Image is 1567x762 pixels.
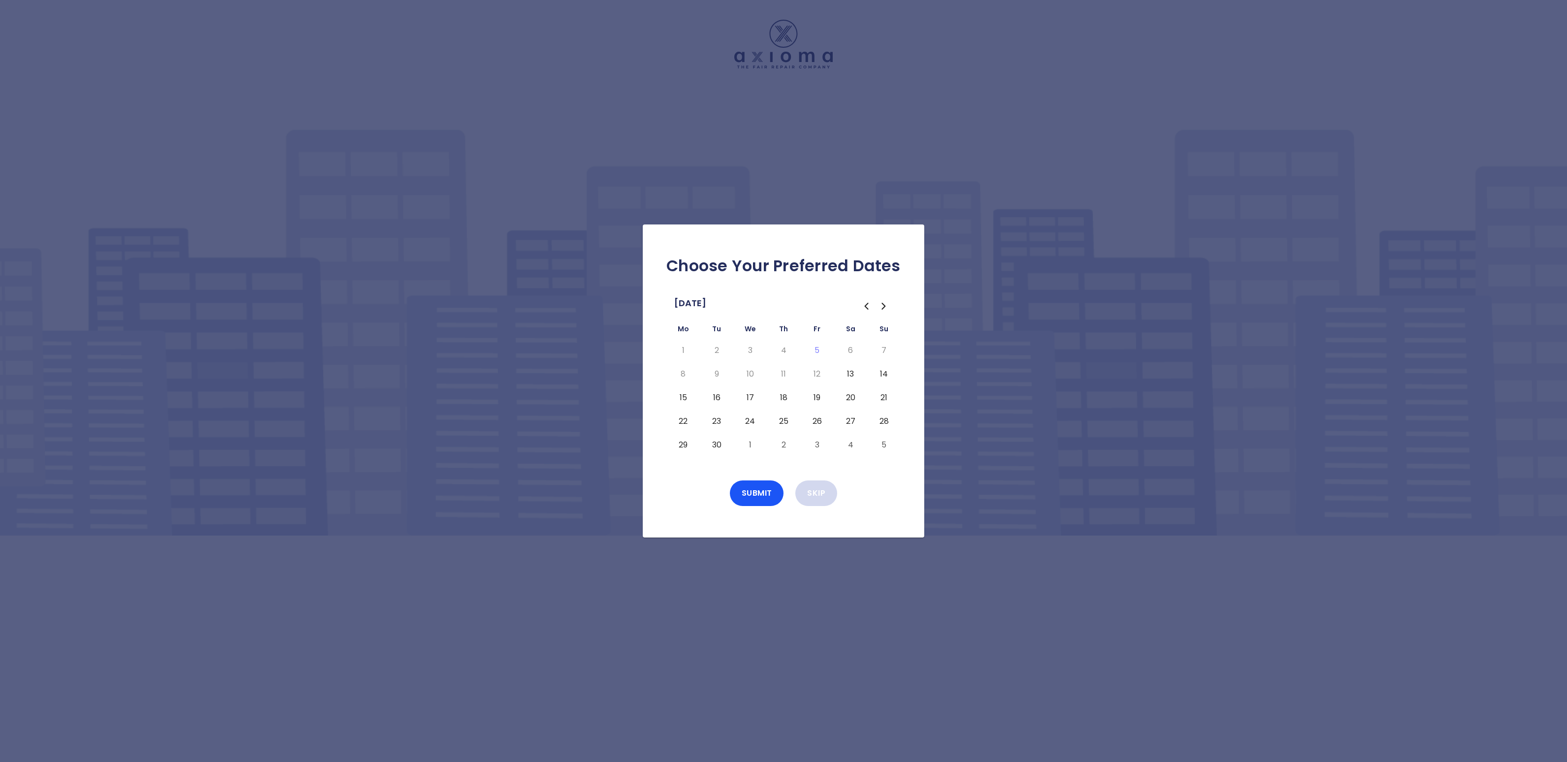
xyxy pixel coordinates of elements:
th: Tuesday [700,323,733,339]
button: Sunday, September 7th, 2025 [875,343,893,358]
h2: Choose Your Preferred Dates [658,256,909,276]
button: Tuesday, September 23rd, 2025 [708,413,725,429]
button: Tuesday, September 30th, 2025 [708,437,725,453]
button: Thursday, September 18th, 2025 [775,390,792,406]
button: Thursday, September 11th, 2025 [775,366,792,382]
button: Monday, September 8th, 2025 [674,366,692,382]
button: Friday, September 26th, 2025 [808,413,826,429]
button: Wednesday, September 17th, 2025 [741,390,759,406]
button: Sunday, September 14th, 2025 [875,366,893,382]
button: Today, Friday, September 5th, 2025 [808,343,826,358]
button: Thursday, September 25th, 2025 [775,413,792,429]
button: Monday, September 15th, 2025 [674,390,692,406]
button: Friday, September 12th, 2025 [808,366,826,382]
button: Tuesday, September 9th, 2025 [708,366,725,382]
button: Wednesday, September 10th, 2025 [741,366,759,382]
button: Go to the Previous Month [857,297,875,315]
button: Thursday, October 2nd, 2025 [775,437,792,453]
button: Submit [730,480,784,506]
button: Sunday, September 28th, 2025 [875,413,893,429]
button: Sunday, September 21st, 2025 [875,390,893,406]
button: Saturday, October 4th, 2025 [842,437,859,453]
button: Wednesday, September 3rd, 2025 [741,343,759,358]
button: Wednesday, October 1st, 2025 [741,437,759,453]
button: Go to the Next Month [875,297,893,315]
th: Monday [666,323,700,339]
button: Saturday, September 27th, 2025 [842,413,859,429]
button: Thursday, September 4th, 2025 [775,343,792,358]
th: Saturday [834,323,867,339]
button: Skip [795,480,837,506]
th: Wednesday [733,323,767,339]
button: Sunday, October 5th, 2025 [875,437,893,453]
button: Tuesday, September 2nd, 2025 [708,343,725,358]
button: Friday, September 19th, 2025 [808,390,826,406]
th: Sunday [867,323,901,339]
button: Tuesday, September 16th, 2025 [708,390,725,406]
table: September 2025 [666,323,901,457]
button: Monday, September 22nd, 2025 [674,413,692,429]
button: Saturday, September 20th, 2025 [842,390,859,406]
th: Friday [800,323,834,339]
button: Saturday, September 6th, 2025 [842,343,859,358]
button: Wednesday, September 24th, 2025 [741,413,759,429]
span: [DATE] [674,295,706,311]
button: Friday, October 3rd, 2025 [808,437,826,453]
button: Saturday, September 13th, 2025 [842,366,859,382]
button: Monday, September 1st, 2025 [674,343,692,358]
img: Logo [734,20,833,68]
th: Thursday [767,323,800,339]
button: Monday, September 29th, 2025 [674,437,692,453]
